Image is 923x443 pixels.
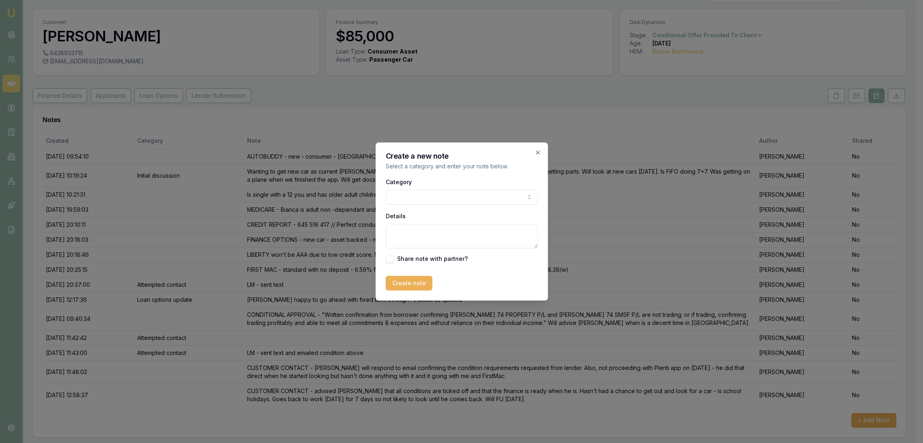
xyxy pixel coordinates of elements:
[385,276,432,290] button: Create note
[385,178,411,185] label: Category
[385,162,538,170] p: Select a category and enter your note below.
[397,256,467,262] label: Share note with partner?
[385,213,405,219] label: Details
[385,153,538,160] h2: Create a new note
